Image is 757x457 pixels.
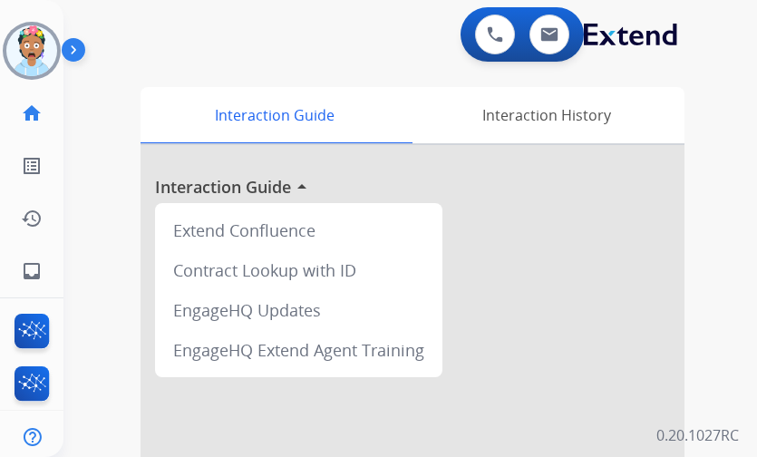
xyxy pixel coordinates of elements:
[141,87,408,143] div: Interaction Guide
[6,25,57,76] img: avatar
[656,424,739,446] p: 0.20.1027RC
[162,250,435,290] div: Contract Lookup with ID
[21,155,43,177] mat-icon: list_alt
[408,87,684,143] div: Interaction History
[21,208,43,229] mat-icon: history
[162,210,435,250] div: Extend Confluence
[162,290,435,330] div: EngageHQ Updates
[21,102,43,124] mat-icon: home
[21,260,43,282] mat-icon: inbox
[162,330,435,370] div: EngageHQ Extend Agent Training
